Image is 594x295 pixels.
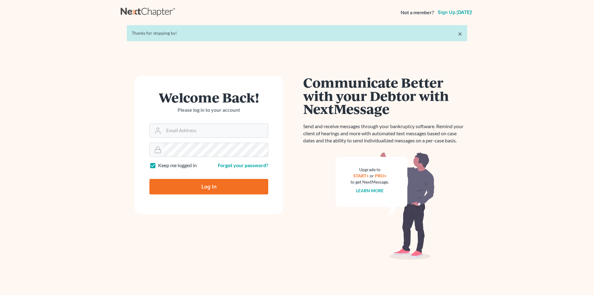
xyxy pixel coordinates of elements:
[351,179,389,185] div: to get NextMessage.
[149,91,268,104] h1: Welcome Back!
[353,173,369,178] a: START+
[132,30,462,36] div: Thanks for stopping by!
[370,173,374,178] span: or
[149,179,268,194] input: Log In
[303,76,467,115] h1: Communicate Better with your Debtor with NextMessage
[356,188,384,193] a: Learn more
[375,173,386,178] a: PRO+
[218,162,268,168] a: Forgot your password?
[458,30,462,37] a: ×
[164,124,268,137] input: Email Address
[149,106,268,114] p: Please log in to your account
[336,152,435,260] img: nextmessage_bg-59042aed3d76b12b5cd301f8e5b87938c9018125f34e5fa2b7a6b67550977c72.svg
[401,9,434,16] strong: Not a member?
[303,123,467,144] p: Send and receive messages through your bankruptcy software. Remind your client of hearings and mo...
[351,167,389,173] div: Upgrade to
[158,162,197,169] label: Keep me logged in
[437,10,473,15] a: Sign up [DATE]!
